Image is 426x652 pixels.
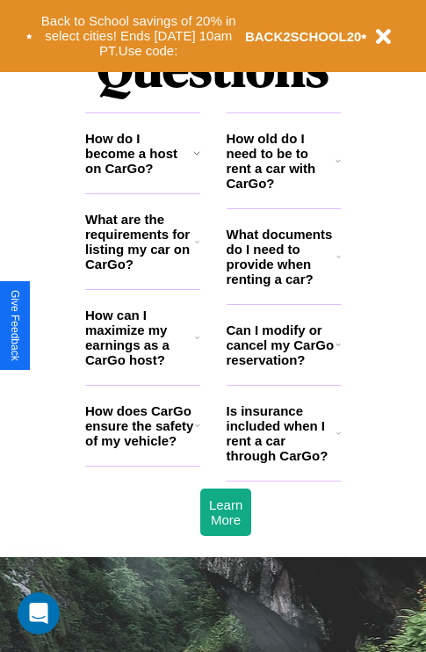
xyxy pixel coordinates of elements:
iframe: Intercom live chat [18,592,60,634]
h3: Is insurance included when I rent a car through CarGo? [227,403,336,463]
h3: How do I become a host on CarGo? [85,131,193,176]
h3: Can I modify or cancel my CarGo reservation? [227,322,336,367]
h3: How old do I need to be to rent a car with CarGo? [227,131,336,191]
b: BACK2SCHOOL20 [245,29,362,44]
div: Give Feedback [9,290,21,361]
h3: What documents do I need to provide when renting a car? [227,227,337,286]
h3: How can I maximize my earnings as a CarGo host? [85,308,195,367]
h3: What are the requirements for listing my car on CarGo? [85,212,195,272]
h3: How does CarGo ensure the safety of my vehicle? [85,403,195,448]
button: Back to School savings of 20% in select cities! Ends [DATE] 10am PT.Use code: [32,9,245,63]
button: Learn More [200,489,251,536]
